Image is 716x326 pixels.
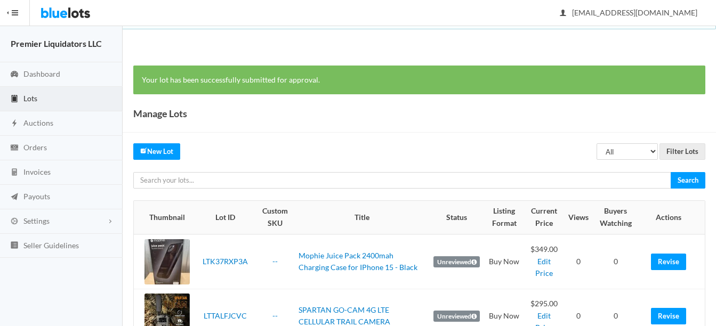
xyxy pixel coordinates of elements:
input: Search [671,172,705,189]
input: Search your lots... [133,172,671,189]
ion-icon: paper plane [9,192,20,202]
th: Title [294,201,430,234]
td: 0 [593,234,639,289]
span: Lots [23,94,37,103]
label: Unreviewed [433,256,480,268]
th: Lot ID [194,201,256,234]
span: [EMAIL_ADDRESS][DOMAIN_NAME] [560,8,697,17]
a: -- [272,257,278,266]
a: LTTALFJCVC [204,311,247,320]
span: Invoices [23,167,51,176]
ion-icon: speedometer [9,70,20,80]
th: Listing Format [484,201,524,234]
ion-icon: create [140,147,147,154]
ion-icon: flash [9,119,20,129]
ion-icon: cash [9,143,20,153]
th: Current Price [524,201,564,234]
a: createNew Lot [133,143,180,160]
h1: Manage Lots [133,105,187,121]
td: Buy Now [484,234,524,289]
ion-icon: clipboard [9,94,20,104]
span: Orders [23,143,47,152]
strong: Premier Liquidators LLC [11,38,102,48]
ion-icon: person [558,9,568,19]
ion-icon: list box [9,241,20,251]
span: Dashboard [23,69,60,78]
th: Buyers Watching [593,201,639,234]
th: Status [429,201,484,234]
input: Filter Lots [659,143,705,160]
a: LTK37RXP3A [203,257,248,266]
label: Unreviewed [433,311,480,322]
ion-icon: calculator [9,168,20,178]
td: 0 [564,234,593,289]
span: Seller Guidelines [23,241,79,250]
a: Edit Price [535,257,553,278]
span: Auctions [23,118,53,127]
th: Views [564,201,593,234]
span: Settings [23,216,50,225]
a: Revise [651,308,686,324]
ion-icon: cog [9,217,20,227]
th: Actions [639,201,705,234]
td: $349.00 [524,234,564,289]
a: Revise [651,254,686,270]
span: Payouts [23,192,50,201]
th: Custom SKU [256,201,294,234]
p: Your lot has been successfully submitted for approval. [142,74,697,86]
th: Thumbnail [134,201,194,234]
a: Mophie Juice Pack 2400mah Charging Case for IPhone 15 - Black [299,251,417,272]
a: -- [272,311,278,320]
